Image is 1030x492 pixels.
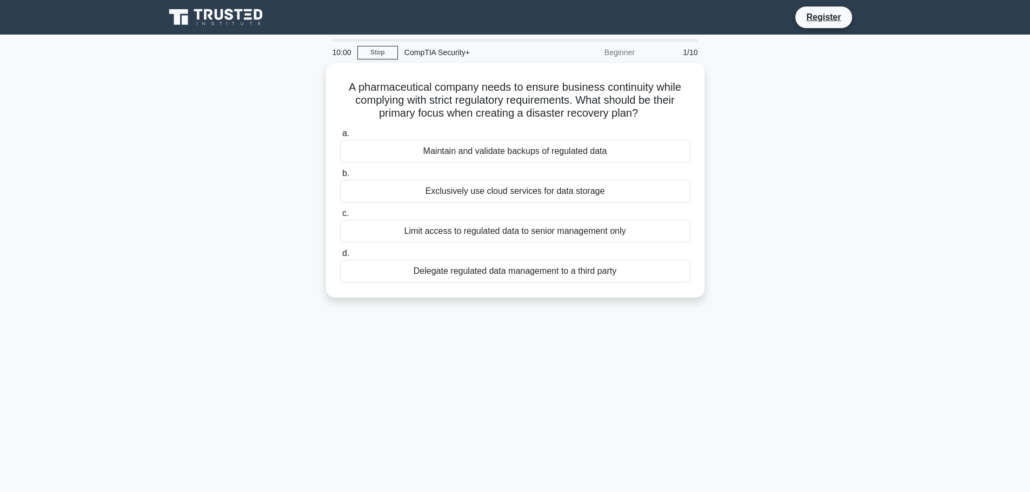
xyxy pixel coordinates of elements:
[547,42,641,63] div: Beginner
[340,180,690,203] div: Exclusively use cloud services for data storage
[342,129,349,138] span: a.
[342,208,349,218] span: c.
[340,260,690,282] div: Delegate regulated data management to a third party
[340,220,690,242] div: Limit access to regulated data to senior management only
[340,140,690,163] div: Maintain and validate backups of regulated data
[357,46,398,59] a: Stop
[398,42,547,63] div: CompTIA Security+
[339,80,692,120] h5: A pharmaceutical company needs to ensure business continuity while complying with strict regulato...
[800,10,847,24] a: Register
[342,248,349,258] span: d.
[342,169,349,178] span: b.
[326,42,357,63] div: 10:00
[641,42,705,63] div: 1/10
